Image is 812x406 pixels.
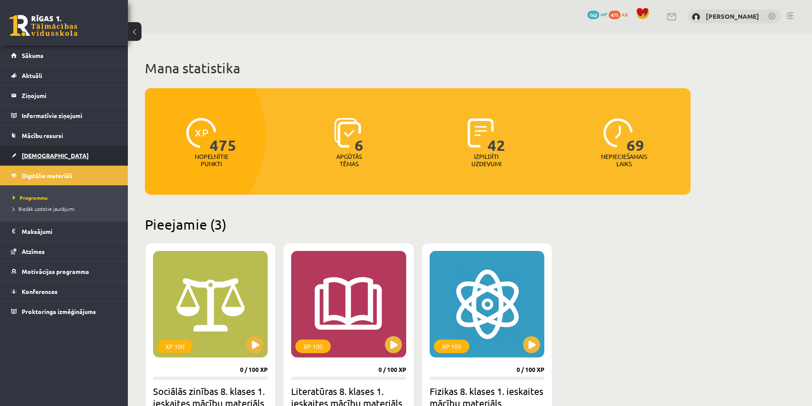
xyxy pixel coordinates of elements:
img: icon-completed-tasks-ad58ae20a441b2904462921112bc710f1caf180af7a3daa7317a5a94f2d26646.svg [468,118,494,148]
a: Programma [13,194,119,202]
p: Izpildīti uzdevumi [470,153,503,167]
a: Sākums [11,46,117,65]
span: Proktoringa izmēģinājums [22,308,96,315]
img: icon-xp-0682a9bc20223a9ccc6f5883a126b849a74cddfe5390d2b41b4391c66f2066e7.svg [186,118,216,148]
a: [DEMOGRAPHIC_DATA] [11,146,117,165]
span: mP [601,11,607,17]
span: 42 [488,118,506,153]
span: 69 [627,118,644,153]
a: Digitālie materiāli [11,166,117,185]
a: 475 xp [609,11,632,17]
a: Ziņojumi [11,86,117,105]
a: Proktoringa izmēģinājums [11,302,117,321]
a: Mācību resursi [11,126,117,145]
a: Biežāk uzdotie jautājumi [13,205,119,213]
div: XP 100 [157,340,193,353]
span: 162 [587,11,599,19]
span: Digitālie materiāli [22,172,72,179]
legend: Informatīvie ziņojumi [22,106,117,125]
span: 475 [210,118,237,153]
div: XP 100 [434,340,469,353]
p: Apgūtās tēmas [332,153,366,167]
span: 6 [355,118,364,153]
a: Atzīmes [11,242,117,261]
legend: Maksājumi [22,222,117,241]
a: Maksājumi [11,222,117,241]
img: icon-learned-topics-4a711ccc23c960034f471b6e78daf4a3bad4a20eaf4de84257b87e66633f6470.svg [334,118,361,148]
div: XP 100 [295,340,331,353]
span: Aktuāli [22,72,42,79]
a: Konferences [11,282,117,301]
span: Sākums [22,52,43,59]
span: 475 [609,11,621,19]
a: Rīgas 1. Tālmācības vidusskola [9,15,78,36]
a: [PERSON_NAME] [706,12,759,20]
a: Informatīvie ziņojumi [11,106,117,125]
img: Alise Dilevka [692,13,700,21]
a: Motivācijas programma [11,262,117,281]
p: Nepieciešamais laiks [601,153,647,167]
h2: Pieejamie (3) [145,216,691,233]
span: Motivācijas programma [22,268,89,275]
h1: Mana statistika [145,60,691,77]
img: icon-clock-7be60019b62300814b6bd22b8e044499b485619524d84068768e800edab66f18.svg [603,118,633,148]
span: [DEMOGRAPHIC_DATA] [22,152,89,159]
legend: Ziņojumi [22,86,117,105]
span: xp [622,11,627,17]
span: Konferences [22,288,58,295]
span: Atzīmes [22,248,45,255]
p: Nopelnītie punkti [195,153,228,167]
span: Programma [13,194,48,201]
a: Aktuāli [11,66,117,85]
span: Biežāk uzdotie jautājumi [13,205,75,212]
a: 162 mP [587,11,607,17]
span: Mācību resursi [22,132,63,139]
